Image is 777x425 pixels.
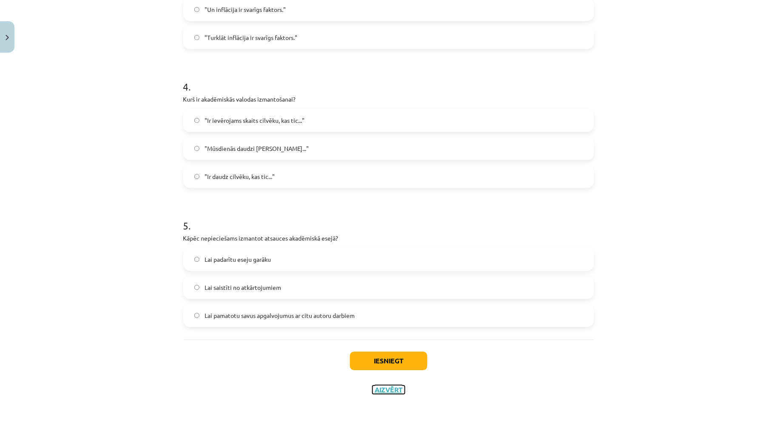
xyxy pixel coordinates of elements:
h1: 5 . [183,205,594,231]
input: Lai padarītu eseju garāku [194,257,200,262]
span: Lai saistīti no atkārtojumiem [205,283,281,292]
input: "Un inflācija ir svarīgs faktors." [194,7,200,12]
span: "Turklāt inflācija ir svarīgs faktors." [205,33,297,42]
input: "Mūsdienās daudzi [PERSON_NAME]..." [194,146,200,151]
h1: 4 . [183,66,594,92]
button: Aizvērt [373,385,405,394]
span: "Ir ievērojams skaits cilvēku, kas tic..." [205,116,305,125]
span: "Mūsdienās daudzi [PERSON_NAME]..." [205,144,309,153]
span: Lai pamatotu savus apgalvojumus ar citu autoru darbiem [205,311,355,320]
img: icon-close-lesson-0947bae3869378f0d4975bcd49f059093ad1ed9edebbc8119c70593378902aed.svg [6,35,9,40]
span: "Un inflācija ir svarīgs faktors." [205,5,286,14]
span: Lai padarītu eseju garāku [205,255,271,264]
input: Lai pamatotu savus apgalvojumus ar citu autoru darbiem [194,313,200,318]
input: "Turklāt inflācija ir svarīgs faktors." [194,35,200,40]
button: Iesniegt [350,351,427,370]
input: Lai saistīti no atkārtojumiem [194,285,200,290]
p: Kāpēc nepieciešams izmantot atsauces akadēmiskā esejā? [183,234,594,243]
input: "Ir daudz cilvēku, kas tic..." [194,174,200,179]
span: "Ir daudz cilvēku, kas tic..." [205,172,275,181]
input: "Ir ievērojams skaits cilvēku, kas tic..." [194,118,200,123]
p: Kurš ir akadēmiskās valodas izmantošanai? [183,95,594,104]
